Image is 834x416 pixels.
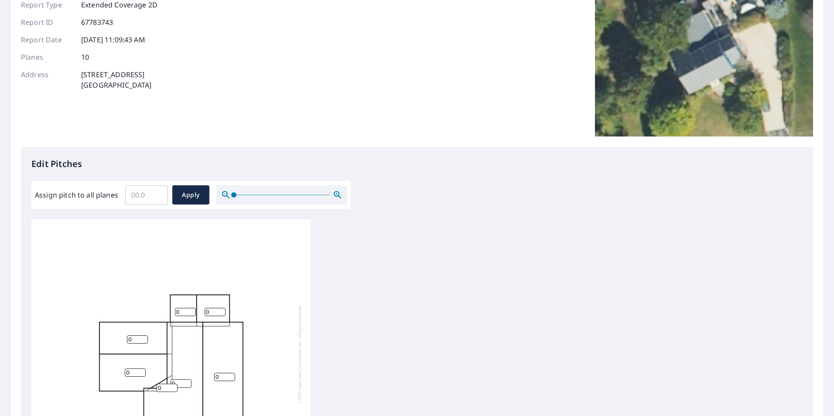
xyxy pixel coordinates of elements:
p: Report Date [21,34,73,45]
p: Report ID [21,17,73,27]
span: Apply [179,190,202,201]
p: [DATE] 11:09:43 AM [81,34,145,45]
label: Assign pitch to all planes [35,190,118,200]
p: Edit Pitches [31,157,803,170]
p: 10 [81,52,89,62]
p: Planes [21,52,73,62]
p: Address [21,69,73,90]
p: [STREET_ADDRESS] [GEOGRAPHIC_DATA] [81,69,152,90]
button: Apply [172,185,209,205]
p: 67783743 [81,17,113,27]
input: 00.0 [125,183,168,207]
